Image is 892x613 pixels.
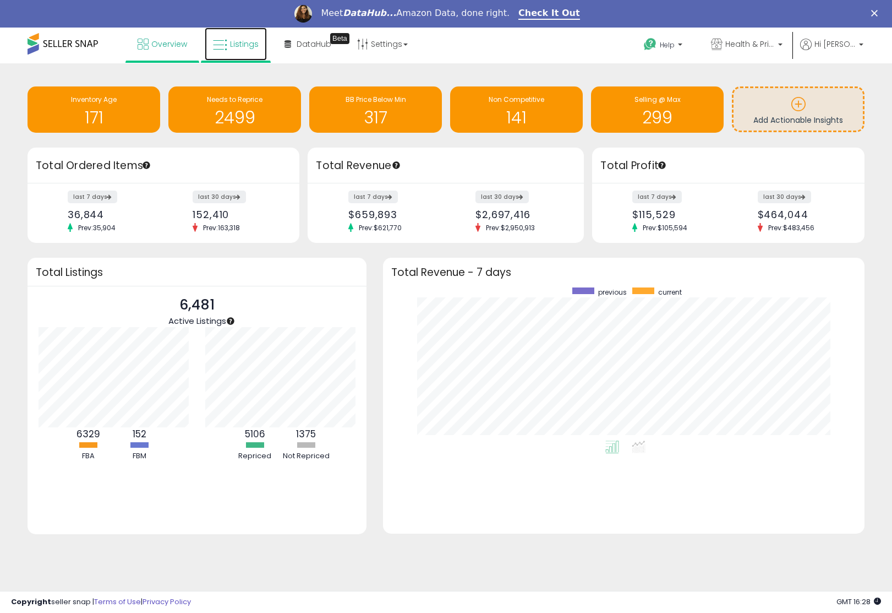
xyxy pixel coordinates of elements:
[346,95,406,104] span: BB Price Below Min
[814,39,856,50] span: Hi [PERSON_NAME]
[658,287,682,297] span: current
[68,191,117,203] label: last 7 days
[391,268,856,276] h3: Total Revenue - 7 days
[281,451,331,462] div: Not Repriced
[141,160,151,170] div: Tooltip anchor
[643,37,657,51] i: Get Help
[598,287,627,297] span: previous
[76,427,100,441] b: 6329
[198,223,245,232] span: Prev: 163,318
[68,209,155,220] div: 36,844
[73,223,121,232] span: Prev: 35,904
[758,209,845,220] div: $464,044
[168,295,226,316] p: 6,481
[725,39,775,50] span: Health & Prime
[632,209,720,220] div: $115,529
[114,451,164,462] div: FBM
[348,209,437,220] div: $659,893
[871,10,882,17] div: Close
[518,8,580,20] a: Check It Out
[28,86,160,133] a: Inventory Age 171
[36,158,291,173] h3: Total Ordered Items
[330,33,349,44] div: Tooltip anchor
[71,95,117,104] span: Inventory Age
[348,191,398,203] label: last 7 days
[63,451,113,462] div: FBA
[294,5,312,23] img: Profile image for Georgie
[635,29,693,63] a: Help
[475,191,529,203] label: last 30 days
[168,315,226,327] span: Active Listings
[450,86,583,133] a: Non Competitive 141
[205,28,267,61] a: Listings
[758,191,811,203] label: last 30 days
[276,28,340,61] a: DataHub
[637,223,693,232] span: Prev: $105,594
[245,427,265,441] b: 5106
[168,86,301,133] a: Needs to Reprice 2499
[133,427,146,441] b: 152
[297,39,331,50] span: DataHub
[597,109,718,127] h1: 299
[734,88,863,131] a: Add Actionable Insights
[763,223,820,232] span: Prev: $483,456
[660,40,675,50] span: Help
[321,8,510,19] div: Meet Amazon Data, done right.
[634,95,681,104] span: Selling @ Max
[36,268,358,276] h3: Total Listings
[193,209,280,220] div: 152,410
[489,95,544,104] span: Non Competitive
[296,427,316,441] b: 1375
[657,160,667,170] div: Tooltip anchor
[600,158,856,173] h3: Total Profit
[632,191,682,203] label: last 7 days
[230,451,280,462] div: Repriced
[391,160,401,170] div: Tooltip anchor
[800,39,863,63] a: Hi [PERSON_NAME]
[33,109,155,127] h1: 171
[475,209,565,220] div: $2,697,416
[174,109,295,127] h1: 2499
[230,39,259,50] span: Listings
[753,115,843,126] span: Add Actionable Insights
[226,316,236,326] div: Tooltip anchor
[193,191,246,203] label: last 30 days
[456,109,577,127] h1: 141
[207,95,262,104] span: Needs to Reprice
[309,86,442,133] a: BB Price Below Min 317
[353,223,407,232] span: Prev: $621,770
[343,8,396,18] i: DataHub...
[316,158,576,173] h3: Total Revenue
[151,39,187,50] span: Overview
[129,28,195,61] a: Overview
[591,86,724,133] a: Selling @ Max 299
[480,223,540,232] span: Prev: $2,950,913
[349,28,416,61] a: Settings
[315,109,436,127] h1: 317
[703,28,791,63] a: Health & Prime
